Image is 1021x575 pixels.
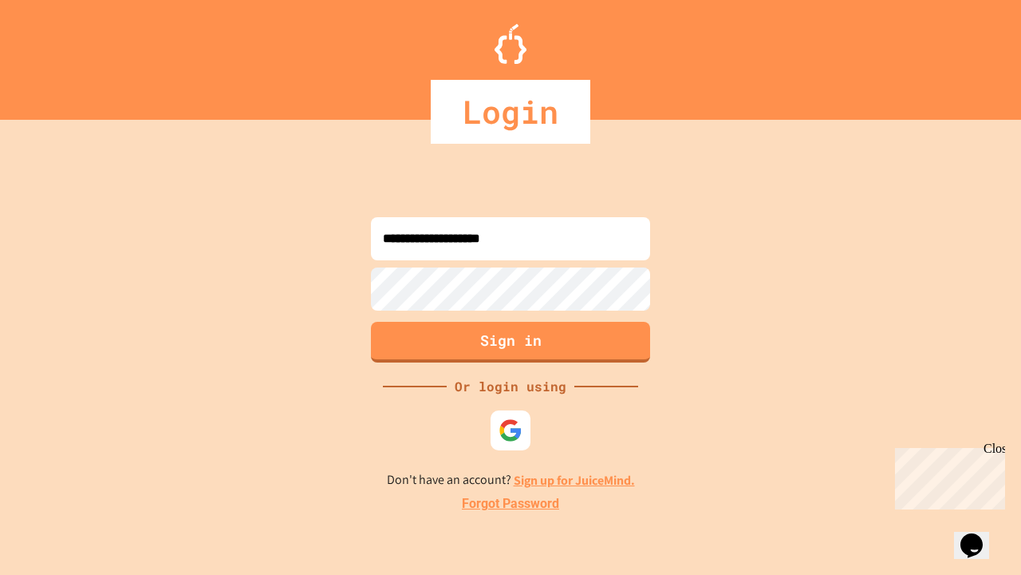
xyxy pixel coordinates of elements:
div: Login [431,80,590,144]
iframe: chat widget [889,442,1005,510]
div: Chat with us now!Close [6,6,110,101]
img: google-icon.svg [499,418,522,442]
img: Logo.svg [495,24,526,64]
iframe: chat widget [954,511,1005,559]
p: Don't have an account? [387,470,635,490]
a: Sign up for JuiceMind. [514,472,635,489]
button: Sign in [371,322,650,363]
a: Forgot Password [462,494,559,514]
div: Or login using [447,377,574,396]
